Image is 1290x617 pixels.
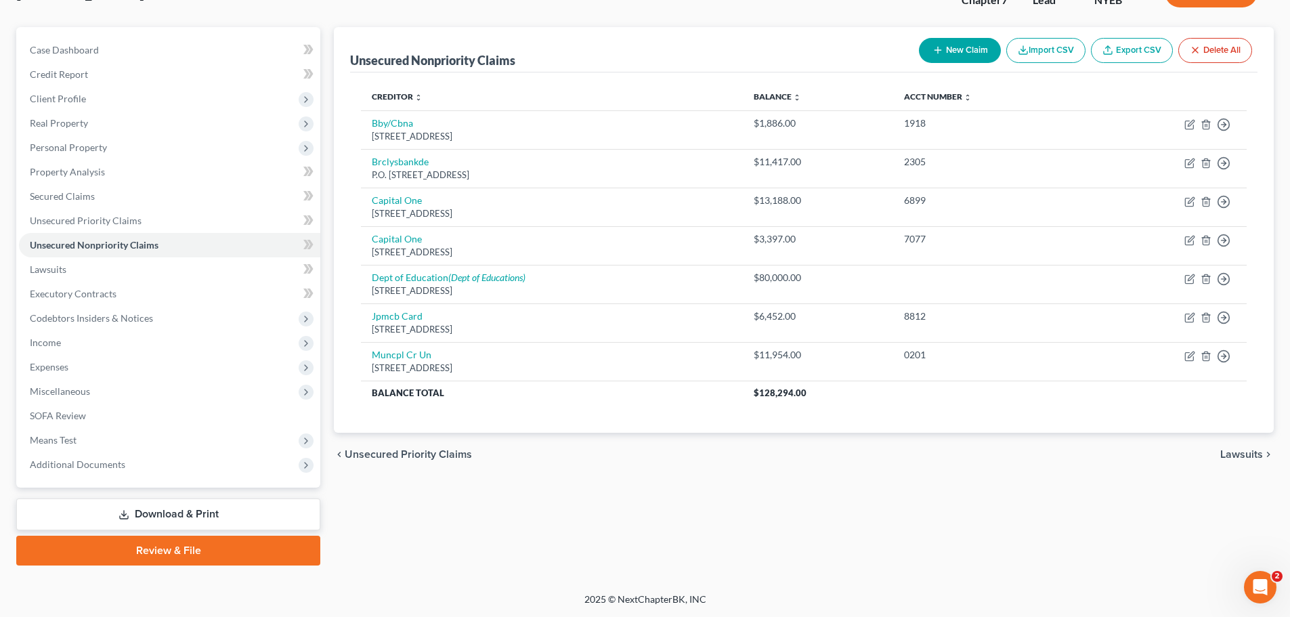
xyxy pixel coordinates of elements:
span: Codebtors Insiders & Notices [30,312,153,324]
span: Means Test [30,434,77,446]
span: Client Profile [30,93,86,104]
span: Lawsuits [30,263,66,275]
div: 2305 [904,155,1077,169]
i: unfold_more [793,93,801,102]
span: Additional Documents [30,459,125,470]
a: Capital One [372,194,422,206]
i: chevron_right [1263,449,1274,460]
div: 1918 [904,116,1077,130]
div: 6899 [904,194,1077,207]
div: Unsecured Nonpriority Claims [350,52,515,68]
a: Export CSV [1091,38,1173,63]
a: Lawsuits [19,257,320,282]
div: [STREET_ADDRESS] [372,207,732,220]
div: 0201 [904,348,1077,362]
a: Muncpl Cr Un [372,349,431,360]
button: New Claim [919,38,1001,63]
iframe: Intercom live chat [1244,571,1276,603]
span: SOFA Review [30,410,86,421]
div: 7077 [904,232,1077,246]
a: Acct Number unfold_more [904,91,972,102]
div: $11,417.00 [754,155,882,169]
a: SOFA Review [19,404,320,428]
th: Balance Total [361,381,743,405]
span: Executory Contracts [30,288,116,299]
span: Income [30,337,61,348]
a: Bby/Cbna [372,117,413,129]
div: [STREET_ADDRESS] [372,246,732,259]
a: Download & Print [16,498,320,530]
a: Brclysbankde [372,156,429,167]
a: Credit Report [19,62,320,87]
span: Secured Claims [30,190,95,202]
a: Capital One [372,233,422,244]
i: unfold_more [964,93,972,102]
div: $13,188.00 [754,194,882,207]
span: Unsecured Nonpriority Claims [30,239,158,251]
a: Review & File [16,536,320,566]
button: Import CSV [1006,38,1085,63]
a: Unsecured Nonpriority Claims [19,233,320,257]
span: Unsecured Priority Claims [30,215,142,226]
button: Lawsuits chevron_right [1220,449,1274,460]
span: Personal Property [30,142,107,153]
a: Creditor unfold_more [372,91,423,102]
div: 8812 [904,310,1077,323]
div: [STREET_ADDRESS] [372,362,732,375]
span: Expenses [30,361,68,373]
a: Secured Claims [19,184,320,209]
a: Case Dashboard [19,38,320,62]
div: $1,886.00 [754,116,882,130]
div: $6,452.00 [754,310,882,323]
span: Property Analysis [30,166,105,177]
button: Delete All [1178,38,1252,63]
div: $80,000.00 [754,271,882,284]
span: Unsecured Priority Claims [345,449,472,460]
a: Property Analysis [19,160,320,184]
i: unfold_more [414,93,423,102]
span: $128,294.00 [754,387,807,398]
span: Credit Report [30,68,88,80]
div: 2025 © NextChapterBK, INC [259,593,1031,617]
span: Miscellaneous [30,385,90,397]
i: (Dept of Educations) [448,272,525,283]
a: Unsecured Priority Claims [19,209,320,233]
div: [STREET_ADDRESS] [372,284,732,297]
a: Executory Contracts [19,282,320,306]
div: $3,397.00 [754,232,882,246]
i: chevron_left [334,449,345,460]
div: $11,954.00 [754,348,882,362]
span: Case Dashboard [30,44,99,56]
button: chevron_left Unsecured Priority Claims [334,449,472,460]
span: Real Property [30,117,88,129]
a: Balance unfold_more [754,91,801,102]
div: [STREET_ADDRESS] [372,130,732,143]
span: Lawsuits [1220,449,1263,460]
a: Jpmcb Card [372,310,423,322]
span: 2 [1272,571,1283,582]
div: [STREET_ADDRESS] [372,323,732,336]
div: P.O. [STREET_ADDRESS] [372,169,732,182]
a: Dept of Education(Dept of Educations) [372,272,525,283]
